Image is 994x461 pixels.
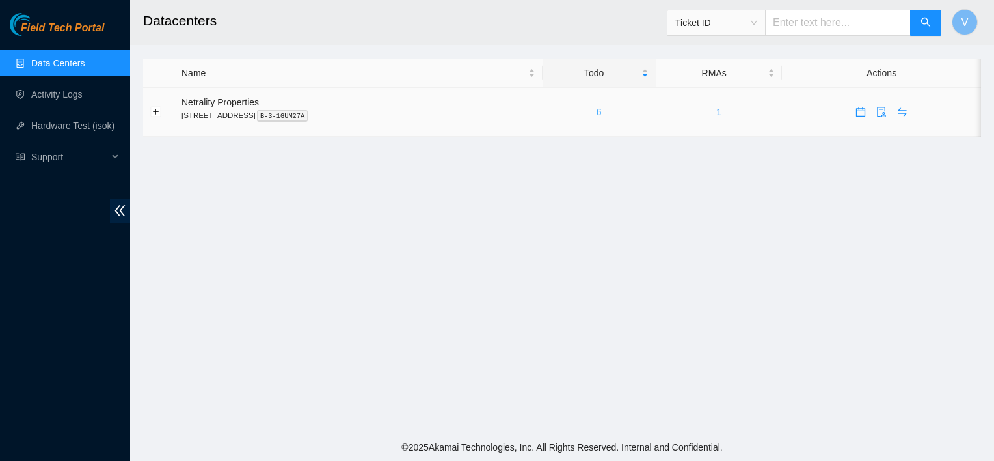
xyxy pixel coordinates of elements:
kbd: B-3-1GUM27A [257,110,308,122]
span: swap [893,107,912,117]
img: Akamai Technologies [10,13,66,36]
span: calendar [851,107,870,117]
a: 1 [716,107,721,117]
span: search [920,17,931,29]
span: Support [31,144,108,170]
a: calendar [850,107,871,117]
span: Ticket ID [675,13,757,33]
input: Enter text here... [765,10,911,36]
a: 6 [597,107,602,117]
a: audit [871,107,892,117]
button: V [952,9,978,35]
button: audit [871,102,892,122]
button: calendar [850,102,871,122]
span: V [961,14,969,31]
p: [STREET_ADDRESS] [181,109,535,121]
span: Field Tech Portal [21,22,104,35]
span: audit [872,107,891,117]
footer: © 2025 Akamai Technologies, Inc. All Rights Reserved. Internal and Confidential. [130,434,994,461]
span: read [16,152,25,161]
a: Akamai TechnologiesField Tech Portal [10,23,104,40]
button: Expand row [151,107,161,117]
a: Activity Logs [31,89,83,100]
a: swap [892,107,913,117]
a: Hardware Test (isok) [31,120,114,131]
a: Data Centers [31,58,85,68]
span: Netrality Properties [181,97,259,107]
button: swap [892,102,913,122]
button: search [910,10,941,36]
th: Actions [782,59,981,88]
span: double-left [110,199,130,223]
